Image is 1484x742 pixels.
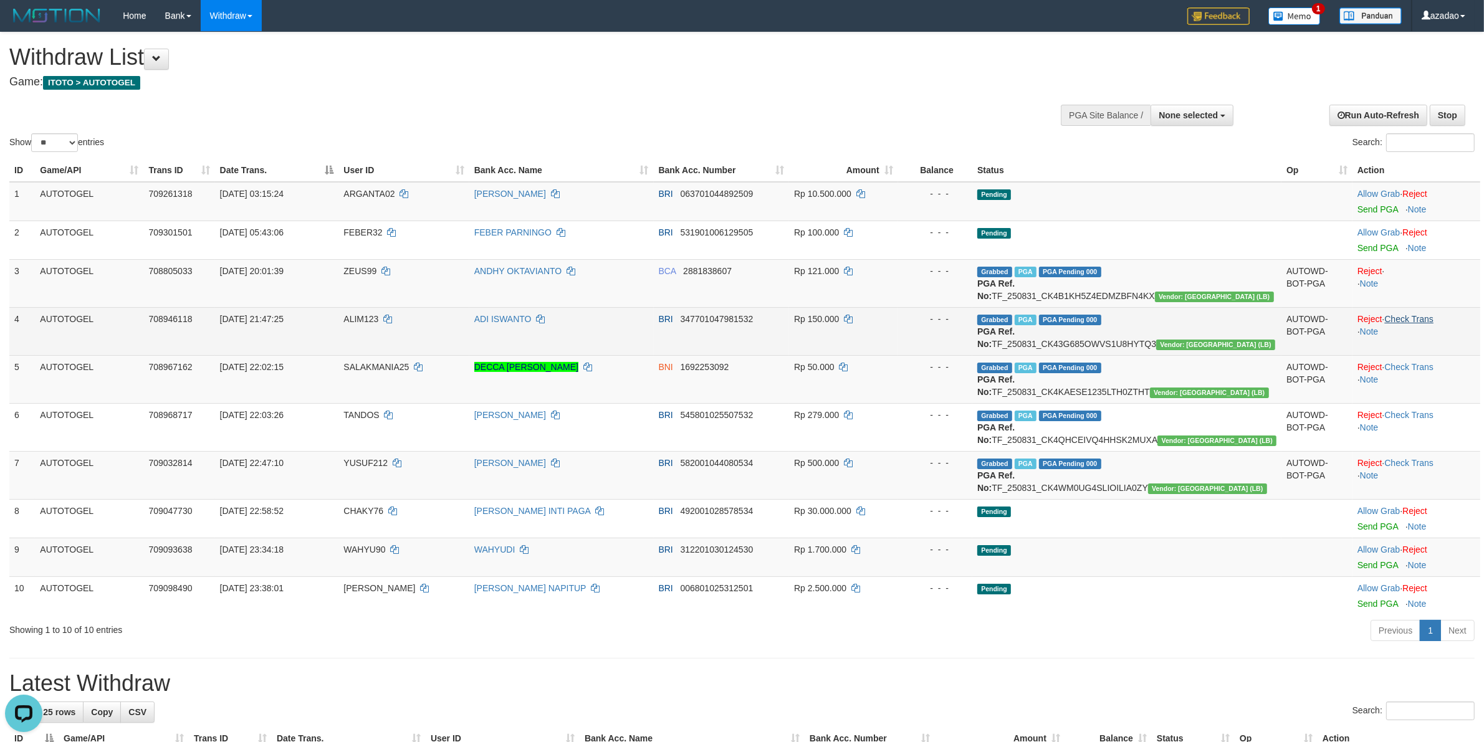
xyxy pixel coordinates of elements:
span: BRI [659,458,673,468]
span: Copy 006801025312501 to clipboard [681,583,754,593]
td: 9 [9,538,35,576]
span: Grabbed [977,315,1012,325]
a: Reject [1402,506,1427,516]
span: Rp 121.000 [794,266,839,276]
span: BRI [659,314,673,324]
span: Pending [977,507,1011,517]
span: 708967162 [148,362,192,372]
span: Rp 1.700.000 [794,545,846,554]
span: WAHYU90 [343,545,385,554]
div: - - - [903,313,967,325]
span: PGA Pending [1039,315,1101,325]
a: DECCA [PERSON_NAME] [474,362,578,372]
span: BRI [659,410,673,420]
div: - - - [903,226,967,239]
img: panduan.png [1339,7,1402,24]
a: [PERSON_NAME] INTI PAGA [474,506,590,516]
a: [PERSON_NAME] [474,458,546,468]
a: FEBER PARNINGO [474,227,552,237]
a: Note [1408,599,1427,609]
td: · · [1352,259,1480,307]
a: Note [1408,204,1427,214]
span: TANDOS [343,410,379,420]
span: CSV [128,707,146,717]
a: 1 [1420,620,1441,641]
span: 709098490 [148,583,192,593]
td: TF_250831_CK4QHCEIVQ4HHSK2MUXA [972,403,1281,451]
span: SALAKMANIA25 [343,362,409,372]
th: Amount: activate to sort column ascending [789,159,898,182]
label: Show entries [9,133,104,152]
a: Reject [1402,189,1427,199]
div: - - - [903,505,967,517]
span: FEBER32 [343,227,382,237]
b: PGA Ref. No: [977,422,1015,445]
span: · [1357,189,1402,199]
button: Open LiveChat chat widget [5,5,42,42]
span: Copy 2881838607 to clipboard [683,266,732,276]
span: Rp 500.000 [794,458,839,468]
span: · [1357,545,1402,554]
td: AUTOWD-BOT-PGA [1281,451,1352,499]
td: 2 [9,221,35,259]
span: Vendor URL: https://dashboard.q2checkout.com/secure [1148,483,1267,494]
span: 709047730 [148,506,192,516]
span: BRI [659,583,673,593]
span: Grabbed [977,459,1012,469]
span: [DATE] 22:58:52 [220,506,284,516]
th: Bank Acc. Name: activate to sort column ascending [469,159,654,182]
div: - - - [903,265,967,277]
a: [PERSON_NAME] NAPITUP [474,583,586,593]
img: MOTION_logo.png [9,6,104,25]
a: Send PGA [1357,599,1398,609]
span: Grabbed [977,363,1012,373]
td: AUTOTOGEL [35,355,143,403]
a: Check Trans [1384,410,1434,420]
b: PGA Ref. No: [977,326,1015,349]
a: Allow Grab [1357,545,1400,554]
th: Game/API: activate to sort column ascending [35,159,143,182]
span: BRI [659,227,673,237]
span: [DATE] 22:02:15 [220,362,284,372]
td: AUTOWD-BOT-PGA [1281,307,1352,355]
a: Note [1360,422,1379,432]
span: 708805033 [148,266,192,276]
span: Vendor URL: https://dashboard.q2checkout.com/secure [1156,340,1275,350]
a: [PERSON_NAME] [474,189,546,199]
span: Pending [977,189,1011,200]
b: PGA Ref. No: [977,470,1015,493]
span: Marked by azaksrauto [1015,459,1036,469]
span: Copy 312201030124530 to clipboard [681,545,754,554]
td: AUTOTOGEL [35,221,143,259]
span: ZEUS99 [343,266,376,276]
a: Note [1360,374,1379,384]
a: Check Trans [1384,314,1434,324]
span: CHAKY76 [343,506,383,516]
span: [DATE] 21:47:25 [220,314,284,324]
a: Reject [1357,362,1382,372]
td: AUTOWD-BOT-PGA [1281,259,1352,307]
td: AUTOTOGEL [35,538,143,576]
a: Note [1360,278,1379,288]
div: Showing 1 to 10 of 10 entries [9,619,609,636]
span: [DATE] 22:03:26 [220,410,284,420]
a: Stop [1430,105,1465,126]
h1: Withdraw List [9,45,977,70]
div: - - - [903,361,967,373]
span: 709093638 [148,545,192,554]
span: Rp 2.500.000 [794,583,846,593]
th: Status [972,159,1281,182]
a: Allow Grab [1357,583,1400,593]
span: Pending [977,545,1011,556]
th: Bank Acc. Number: activate to sort column ascending [654,159,790,182]
a: Run Auto-Refresh [1329,105,1427,126]
span: Grabbed [977,267,1012,277]
span: PGA Pending [1039,411,1101,421]
td: AUTOTOGEL [35,576,143,615]
span: Marked by azaksrauto [1015,315,1036,325]
span: Rp 30.000.000 [794,506,851,516]
span: [DATE] 03:15:24 [220,189,284,199]
span: Rp 150.000 [794,314,839,324]
th: Trans ID: activate to sort column ascending [143,159,214,182]
td: 4 [9,307,35,355]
